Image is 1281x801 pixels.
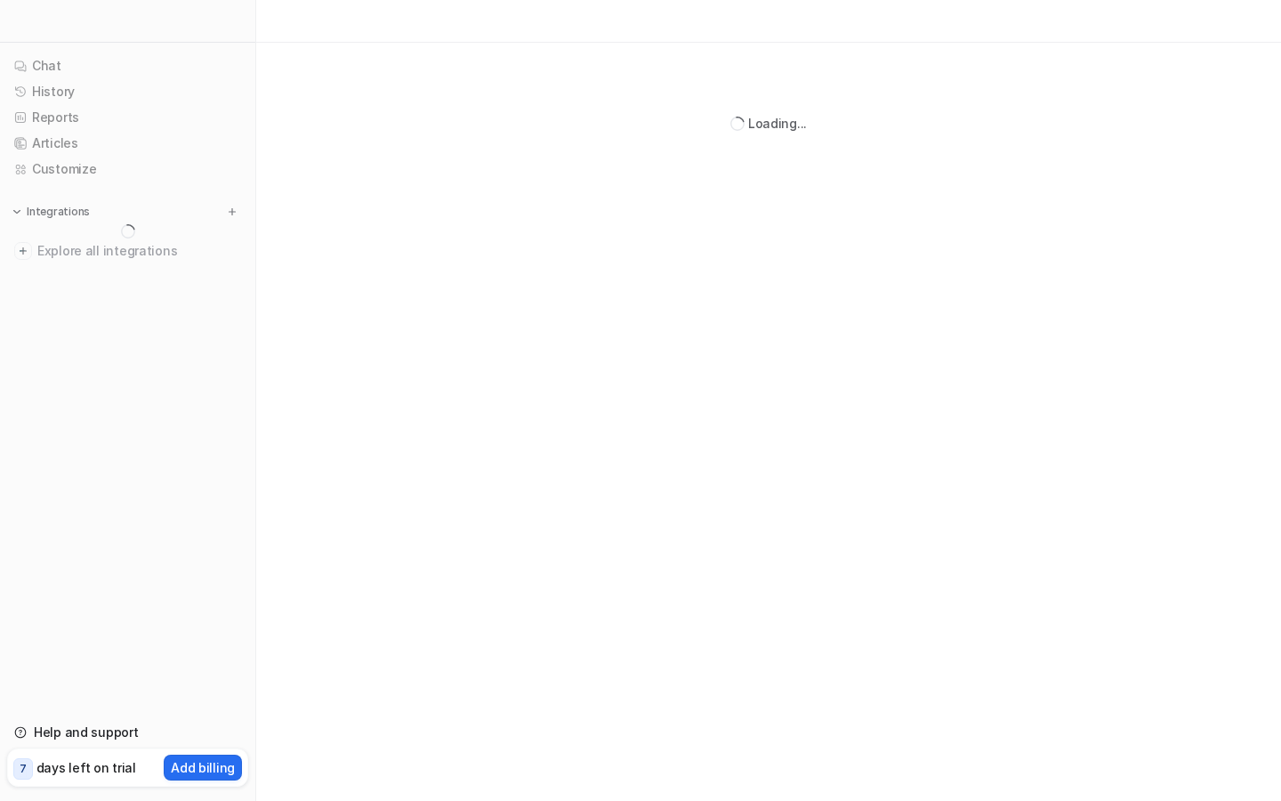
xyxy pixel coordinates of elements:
[226,206,238,218] img: menu_add.svg
[11,206,23,218] img: expand menu
[37,237,241,265] span: Explore all integrations
[7,239,248,263] a: Explore all integrations
[748,114,807,133] div: Loading...
[7,157,248,182] a: Customize
[7,203,95,221] button: Integrations
[164,755,242,781] button: Add billing
[7,53,248,78] a: Chat
[7,131,248,156] a: Articles
[7,720,248,745] a: Help and support
[14,242,32,260] img: explore all integrations
[27,205,90,219] p: Integrations
[36,758,136,777] p: days left on trial
[7,79,248,104] a: History
[171,758,235,777] p: Add billing
[20,761,27,777] p: 7
[7,105,248,130] a: Reports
